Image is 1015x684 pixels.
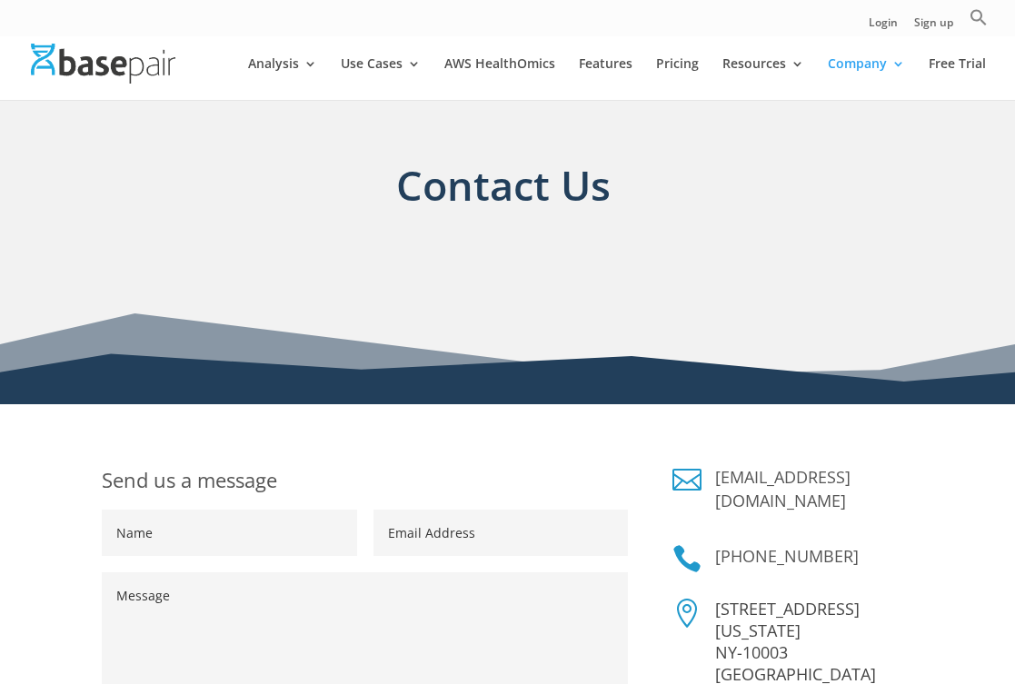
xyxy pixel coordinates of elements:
[248,57,317,100] a: Analysis
[31,44,175,83] img: Basepair
[373,510,628,556] input: Email Address
[672,465,702,494] a: 
[579,57,632,100] a: Features
[914,17,953,36] a: Sign up
[672,599,702,628] span: 
[970,8,988,26] svg: Search
[102,465,628,510] h1: Send us a message
[929,57,986,100] a: Free Trial
[722,57,804,100] a: Resources
[970,8,988,36] a: Search Icon Link
[656,57,699,100] a: Pricing
[715,466,851,511] a: [EMAIL_ADDRESS][DOMAIN_NAME]
[672,544,702,573] a: 
[444,57,555,100] a: AWS HealthOmics
[715,545,859,567] a: [PHONE_NUMBER]
[828,57,905,100] a: Company
[869,17,898,36] a: Login
[341,57,421,100] a: Use Cases
[102,510,356,556] input: Name
[102,155,905,243] h1: Contact Us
